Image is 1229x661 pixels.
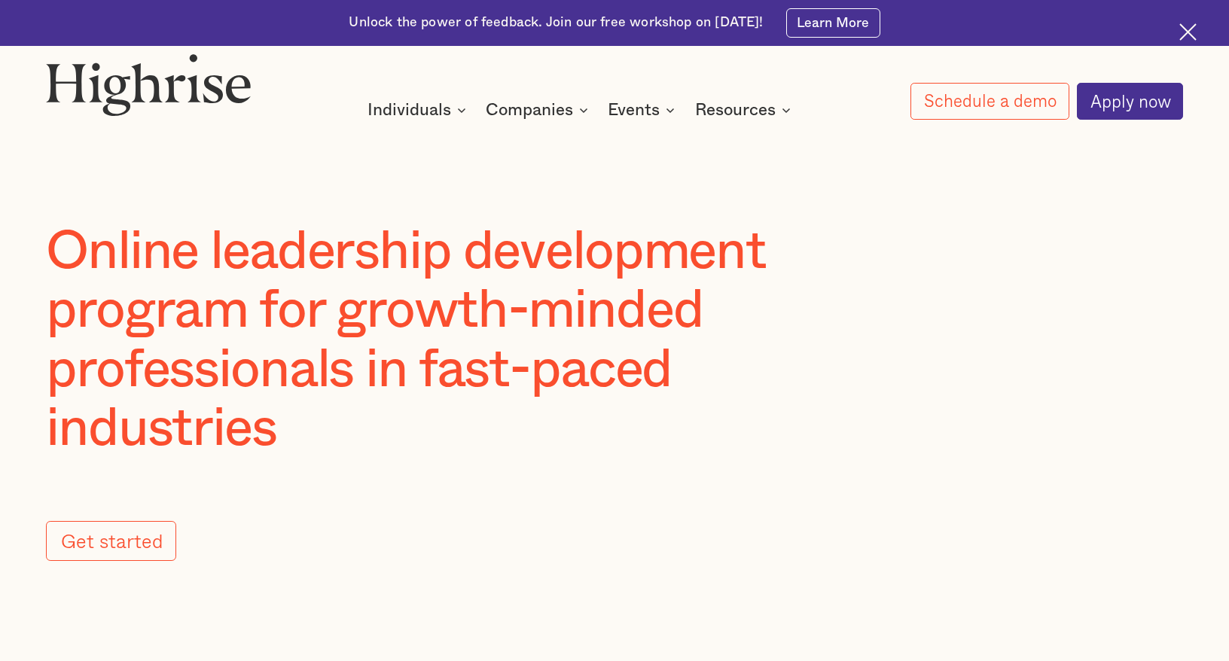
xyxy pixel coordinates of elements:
[46,53,252,115] img: Highrise logo
[608,101,679,119] div: Events
[367,101,451,119] div: Individuals
[695,101,776,119] div: Resources
[486,101,573,119] div: Companies
[608,101,660,119] div: Events
[46,521,175,562] a: Get started
[695,101,795,119] div: Resources
[786,8,880,38] a: Learn More
[486,101,593,119] div: Companies
[46,223,876,459] h1: Online leadership development program for growth-minded professionals in fast-paced industries
[1179,23,1197,41] img: Cross icon
[1077,83,1183,120] a: Apply now
[910,83,1069,120] a: Schedule a demo
[349,14,763,32] div: Unlock the power of feedback. Join our free workshop on [DATE]!
[367,101,471,119] div: Individuals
